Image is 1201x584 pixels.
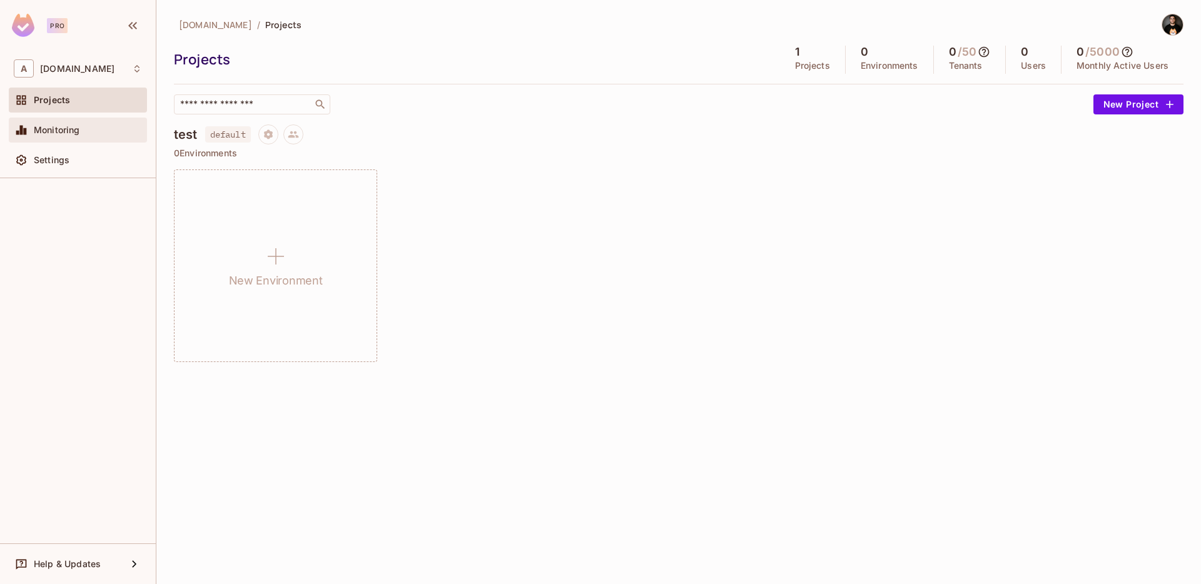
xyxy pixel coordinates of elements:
li: / [257,19,260,31]
span: [DOMAIN_NAME] [179,19,252,31]
img: SReyMgAAAABJRU5ErkJggg== [12,14,34,37]
h5: 1 [795,46,799,58]
p: 0 Environments [174,148,1183,158]
span: A [14,59,34,78]
p: Projects [795,61,830,71]
h5: / 50 [958,46,976,58]
span: Help & Updates [34,559,101,569]
h5: 0 [1077,46,1084,58]
span: Project settings [258,131,278,143]
h5: 0 [949,46,956,58]
img: Eli Moshkovich [1162,14,1183,35]
h5: 0 [861,46,868,58]
span: Projects [265,19,302,31]
p: Tenants [949,61,983,71]
div: Pro [47,18,68,33]
span: Workspace: abclojistik.com [40,64,114,74]
h5: 0 [1021,46,1028,58]
p: Users [1021,61,1046,71]
h4: test [174,127,198,142]
h1: New Environment [229,271,323,290]
span: default [205,126,251,143]
span: Projects [34,95,70,105]
p: Monthly Active Users [1077,61,1168,71]
span: Settings [34,155,69,165]
h5: / 5000 [1085,46,1120,58]
div: Projects [174,50,774,69]
button: New Project [1093,94,1183,114]
p: Environments [861,61,918,71]
span: Monitoring [34,125,80,135]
